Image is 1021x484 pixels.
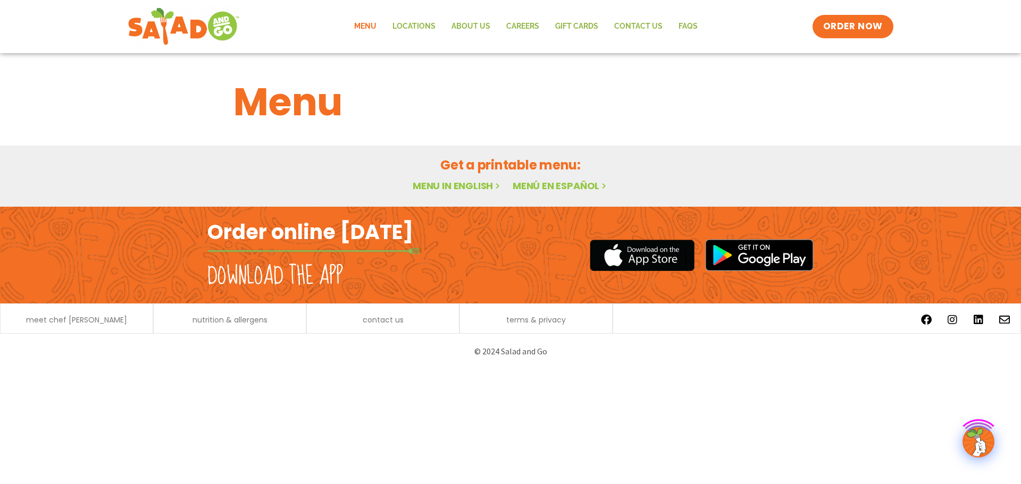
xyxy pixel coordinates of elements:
a: Careers [498,14,547,39]
a: contact us [363,316,404,324]
a: Menu in English [413,179,502,192]
img: fork [207,248,420,254]
a: Locations [384,14,443,39]
a: Contact Us [606,14,671,39]
h2: Get a printable menu: [233,156,788,174]
a: About Us [443,14,498,39]
nav: Menu [346,14,706,39]
span: ORDER NOW [823,20,883,33]
a: nutrition & allergens [193,316,267,324]
a: GIFT CARDS [547,14,606,39]
a: FAQs [671,14,706,39]
img: new-SAG-logo-768×292 [128,5,240,48]
a: ORDER NOW [813,15,893,38]
a: meet chef [PERSON_NAME] [26,316,127,324]
a: terms & privacy [506,316,566,324]
h2: Download the app [207,261,343,291]
img: appstore [590,238,694,273]
h1: Menu [233,73,788,131]
p: © 2024 Salad and Go [213,344,808,359]
a: Menú en español [513,179,608,192]
img: google_play [705,239,814,271]
a: Menu [346,14,384,39]
h2: Order online [DATE] [207,219,413,245]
